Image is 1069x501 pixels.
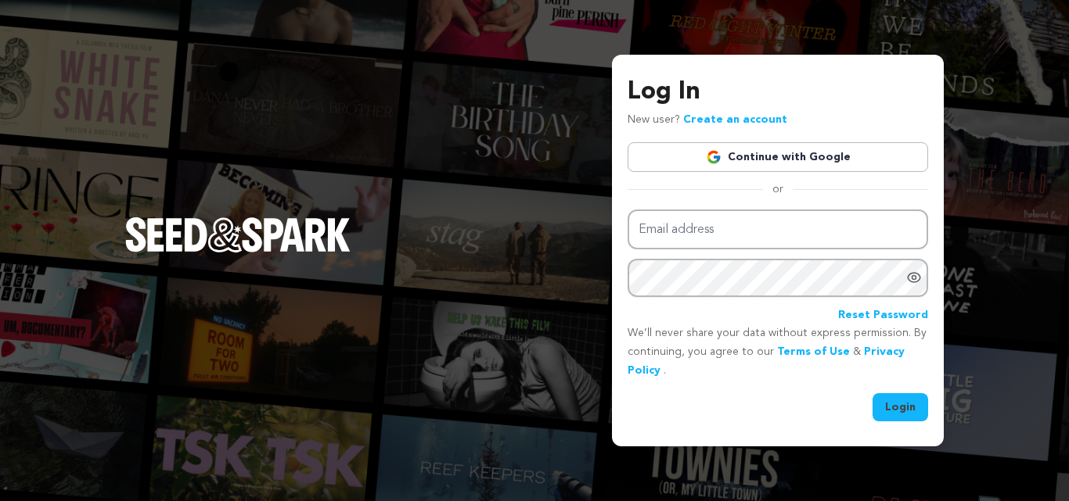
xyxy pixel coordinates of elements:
[628,346,905,376] a: Privacy Policy
[628,73,928,111] h3: Log In
[628,209,928,249] input: Email address
[125,217,351,252] img: Seed&Spark Logo
[777,346,850,357] a: Terms of Use
[683,114,787,125] a: Create an account
[763,181,793,197] span: or
[628,111,787,130] p: New user?
[628,324,928,380] p: We’ll never share your data without express permission. By continuing, you agree to our & .
[706,149,722,165] img: Google logo
[838,306,928,325] a: Reset Password
[125,217,351,283] a: Seed&Spark Homepage
[906,270,922,285] a: Show password as plain text. Warning: this will display your password on the screen.
[873,393,928,421] button: Login
[628,142,928,172] a: Continue with Google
